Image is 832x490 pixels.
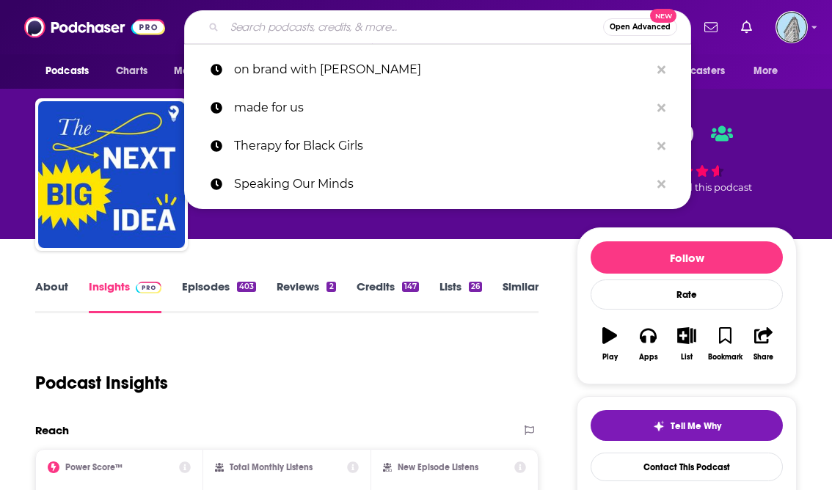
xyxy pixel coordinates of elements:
span: Open Advanced [610,23,671,31]
span: Logged in as FlatironBooks [776,11,808,43]
button: Share [745,318,783,370]
input: Search podcasts, credits, & more... [225,15,603,39]
div: 2 [326,282,335,292]
img: Podchaser Pro [136,282,161,293]
img: tell me why sparkle [653,420,665,432]
button: open menu [645,57,746,85]
span: Monitoring [174,61,226,81]
div: List [681,353,693,362]
div: Bookmark [708,353,742,362]
span: More [753,61,778,81]
h2: New Episode Listens [398,462,478,472]
button: open menu [35,57,108,85]
span: New [650,9,676,23]
div: Apps [639,353,658,362]
button: open menu [164,57,245,85]
a: About [35,279,68,313]
span: rated this podcast [667,182,752,193]
a: Lists26 [439,279,482,313]
a: Contact This Podcast [591,453,783,481]
div: Rate [591,279,783,310]
p: Therapy for Black Girls [234,127,650,165]
p: Speaking Our Minds [234,165,650,203]
h2: Power Score™ [65,462,123,472]
h2: Total Monthly Listens [230,462,313,472]
img: User Profile [776,11,808,43]
h1: Podcast Insights [35,372,168,394]
button: List [668,318,706,370]
img: The Next Big Idea [38,101,185,248]
a: Episodes403 [182,279,256,313]
button: open menu [743,57,797,85]
a: Similar [503,279,539,313]
div: Search podcasts, credits, & more... [184,10,691,44]
span: Tell Me Why [671,420,721,432]
a: made for us [184,89,691,127]
a: Credits147 [357,279,419,313]
a: Reviews2 [277,279,335,313]
span: Charts [116,61,147,81]
a: Charts [106,57,156,85]
button: Open AdvancedNew [603,18,677,36]
img: Podchaser - Follow, Share and Rate Podcasts [24,13,165,41]
button: tell me why sparkleTell Me Why [591,410,783,441]
a: Show notifications dropdown [735,15,758,40]
p: on brand with donny [234,51,650,89]
div: 147 [402,282,419,292]
button: Play [591,318,629,370]
div: 26 [469,282,482,292]
div: Share [753,353,773,362]
button: Show profile menu [776,11,808,43]
a: InsightsPodchaser Pro [89,279,161,313]
a: Show notifications dropdown [698,15,723,40]
div: 403 [237,282,256,292]
a: Speaking Our Minds [184,165,691,203]
p: made for us [234,89,650,127]
a: Therapy for Black Girls [184,127,691,165]
button: Follow [591,241,783,274]
a: on brand with [PERSON_NAME] [184,51,691,89]
h2: Reach [35,423,69,437]
span: Podcasts [45,61,89,81]
button: Apps [629,318,667,370]
div: Play [602,353,618,362]
button: Bookmark [706,318,744,370]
